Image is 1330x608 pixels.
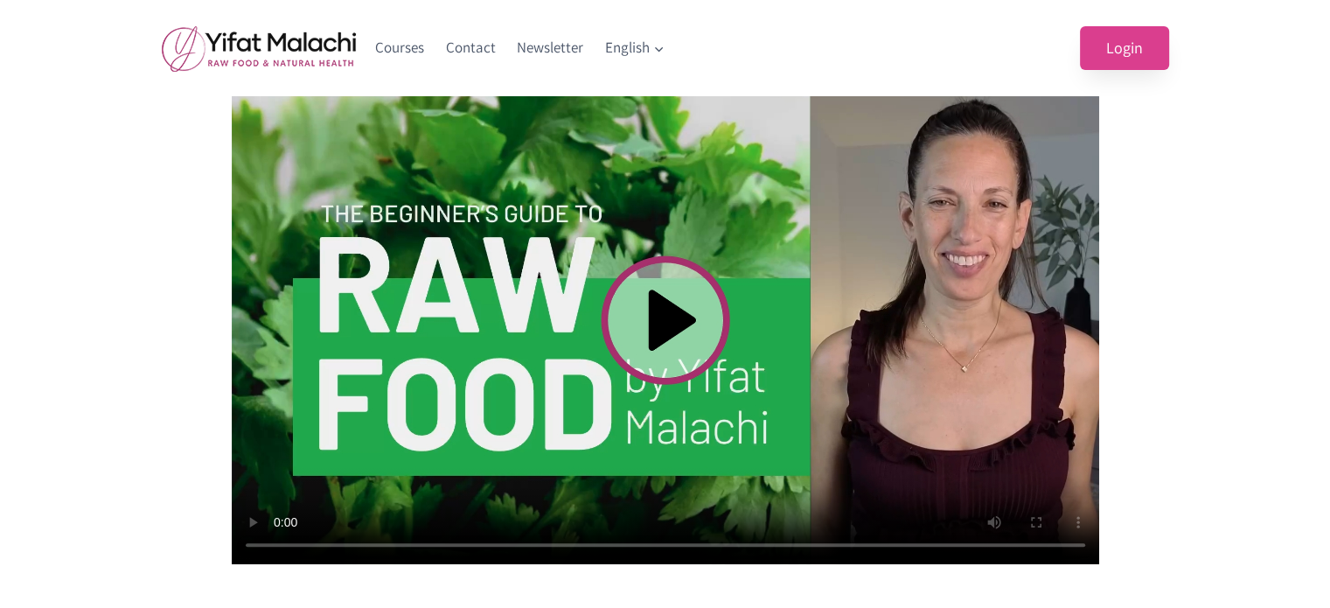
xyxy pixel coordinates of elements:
img: yifat_logo41_en.png [162,25,356,72]
a: Newsletter [506,27,595,69]
a: Login [1080,26,1169,71]
a: Contact [435,27,506,69]
nav: Primary Navigation [365,27,676,69]
a: Courses [365,27,435,69]
button: Child menu of English [594,27,675,69]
